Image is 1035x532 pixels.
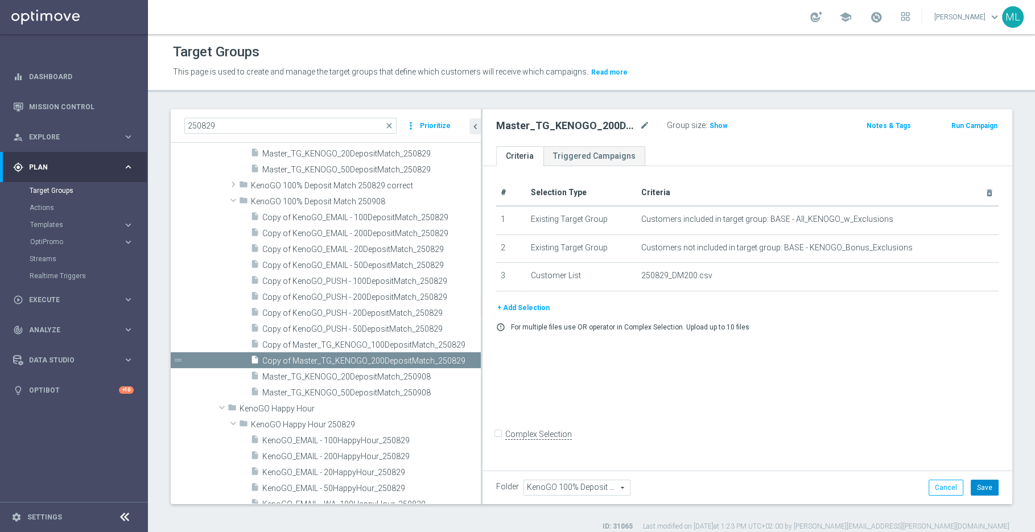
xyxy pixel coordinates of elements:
[29,164,123,171] span: Plan
[405,118,417,134] i: more_vert
[239,419,248,432] i: folder
[251,197,481,207] span: KenoGO 100% Deposit Match 250908
[250,371,259,384] i: insert_drive_file
[13,92,134,122] div: Mission Control
[29,327,123,333] span: Analyze
[262,213,481,222] span: Copy of KenoGO_EMAIL - 100DepositMatch_250829
[29,357,123,364] span: Data Studio
[30,186,118,195] a: Target Groups
[250,228,259,241] i: insert_drive_file
[29,134,123,141] span: Explore
[262,308,481,318] span: Copy of KenoGO_PUSH - 20DepositMatch_250829
[641,188,670,197] span: Criteria
[30,199,147,216] div: Actions
[590,66,629,79] button: Read more
[262,149,481,159] span: Master_TG_KENOGO_20DepositMatch_250829
[985,188,994,197] i: delete_forever
[470,121,481,132] i: chevron_left
[250,498,259,512] i: insert_drive_file
[30,250,147,267] div: Streams
[988,11,1001,23] span: keyboard_arrow_down
[496,482,519,492] label: Folder
[496,119,637,133] h2: Master_TG_KENOGO_200DepositMatch_250908
[385,121,394,130] span: close
[239,180,248,193] i: folder
[27,514,62,521] a: Settings
[496,146,543,166] a: Criteria
[262,245,481,254] span: Copy of KenoGO_EMAIL - 20DepositMatch_250829
[13,163,134,172] button: gps_fixed Plan keyboard_arrow_right
[250,148,259,161] i: insert_drive_file
[262,324,481,334] span: Copy of KenoGO_PUSH - 50DepositMatch_250829
[251,181,481,191] span: KenoGO 100% Deposit Match 250829 correct
[641,215,893,224] span: Customers included in target group: BASE - All_KENOGO_w_Exclusions
[30,221,123,228] div: Templates
[250,482,259,496] i: insert_drive_file
[13,72,23,82] i: equalizer
[13,386,134,395] div: lightbulb Optibot +10
[13,355,123,365] div: Data Studio
[11,512,22,522] i: settings
[262,436,481,446] span: KenoGO_EMAIL - 100HappyHour_250829
[30,221,112,228] span: Templates
[13,102,134,112] button: Mission Control
[123,354,134,365] i: keyboard_arrow_right
[30,271,118,281] a: Realtime Triggers
[240,404,481,414] span: KenoGO Happy Hour
[30,220,134,229] button: Templates keyboard_arrow_right
[29,296,123,303] span: Execute
[29,61,134,92] a: Dashboard
[173,67,588,76] span: This page is used to create and manage the target groups that define which customers will receive...
[603,522,633,531] label: ID: 31065
[13,295,23,305] i: play_circle_outline
[262,292,481,302] span: Copy of KenoGO_PUSH - 200DepositMatch_250829
[30,238,123,245] div: OptiPromo
[526,234,637,263] td: Existing Target Group
[250,451,259,464] i: insert_drive_file
[710,122,728,130] span: Show
[496,206,526,234] td: 1
[13,162,23,172] i: gps_fixed
[262,277,481,286] span: Copy of KenoGO_PUSH - 100DepositMatch_250829
[250,307,259,320] i: insert_drive_file
[250,275,259,288] i: insert_drive_file
[643,522,1009,531] label: Last modified on [DATE] at 1:23 PM UTC+02:00 by [PERSON_NAME][EMAIL_ADDRESS][PERSON_NAME][DOMAIN_...
[250,212,259,225] i: insert_drive_file
[641,243,913,253] span: Customers not included in target group: BASE - KENOGO_Bonus_Exclusions
[262,500,481,509] span: KenoGO_EMAIL - WA_100HappyHour_250829
[250,291,259,304] i: insert_drive_file
[971,480,999,496] button: Save
[13,133,134,142] button: person_search Explore keyboard_arrow_right
[13,295,134,304] button: play_circle_outline Execute keyboard_arrow_right
[13,385,23,395] i: lightbulb
[13,132,23,142] i: person_search
[13,325,134,335] button: track_changes Analyze keyboard_arrow_right
[239,196,248,209] i: folder
[250,387,259,400] i: insert_drive_file
[30,233,147,250] div: OptiPromo
[13,72,134,81] div: equalizer Dashboard
[250,355,259,368] i: insert_drive_file
[29,375,119,405] a: Optibot
[496,323,505,332] i: error_outline
[262,452,481,461] span: KenoGO_EMAIL - 200HappyHour_250829
[13,295,123,305] div: Execute
[13,356,134,365] button: Data Studio keyboard_arrow_right
[123,131,134,142] i: keyboard_arrow_right
[706,121,707,130] label: :
[262,468,481,477] span: KenoGO_EMAIL - 20HappyHour_250829
[119,386,134,394] div: +10
[228,403,237,416] i: folder
[123,294,134,305] i: keyboard_arrow_right
[250,339,259,352] i: insert_drive_file
[30,203,118,212] a: Actions
[250,435,259,448] i: insert_drive_file
[950,119,999,132] button: Run Campaign
[30,267,147,284] div: Realtime Triggers
[262,484,481,493] span: KenoGO_EMAIL - 50HappyHour_250829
